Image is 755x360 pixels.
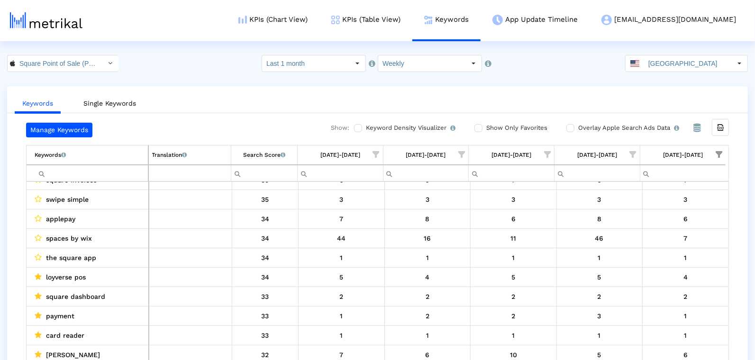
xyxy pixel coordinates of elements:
[646,329,725,342] div: 9/6/25
[302,213,381,225] div: 8/9/25
[76,95,144,112] a: Single Keywords
[544,151,551,158] span: Show filter options for column '08/17/25-08/23/25'
[646,232,725,244] div: 9/6/25
[349,55,365,72] div: Select
[474,271,553,283] div: 8/23/25
[458,151,465,158] span: Show filter options for column '08/10/25-08/16/25'
[474,252,553,264] div: 8/23/25
[236,290,295,303] div: 33
[388,213,467,225] div: 8/16/25
[27,165,148,181] td: Filter cell
[238,16,247,24] img: kpi-chart-menu-icon.png
[555,165,640,181] input: Filter cell
[388,271,467,283] div: 8/16/25
[46,252,96,264] span: the square app
[46,310,74,322] span: payment
[424,16,433,24] img: keywords.png
[560,271,639,283] div: 8/30/25
[560,290,639,303] div: 8/30/25
[26,123,92,137] a: Manage Keywords
[46,271,86,283] span: loyverse pos
[373,151,380,158] span: Show filter options for column '08/03/25-08/09/25'
[298,165,383,181] input: Filter cell
[364,123,455,133] label: Keyword Density Visualizer
[302,193,381,206] div: 8/9/25
[491,149,531,161] div: [DATE]-[DATE]
[554,145,640,165] td: Column 08/24/25-08/30/25
[236,329,295,342] div: 33
[46,193,89,206] span: swipe simple
[469,145,555,165] td: Column 08/17/25-08/23/25
[302,310,381,322] div: 8/9/25
[560,232,639,244] div: 8/30/25
[388,193,467,206] div: 8/16/25
[646,252,725,264] div: 9/6/25
[302,290,381,303] div: 8/9/25
[731,55,747,72] div: Select
[560,310,639,322] div: 8/30/25
[492,15,503,25] img: app-update-menu-icon.png
[388,252,467,264] div: 8/16/25
[383,145,469,165] td: Column 08/10/25-08/16/25
[560,252,639,264] div: 8/30/25
[560,193,639,206] div: 8/30/25
[712,119,729,136] div: Export all data
[474,232,553,244] div: 8/23/25
[577,149,617,161] div: [DATE]-[DATE]
[646,271,725,283] div: 9/6/25
[474,290,553,303] div: 8/23/25
[243,149,285,161] div: Search Score
[406,149,446,161] div: [DATE]-[DATE]
[236,252,295,264] div: 34
[236,232,295,244] div: 34
[320,149,360,161] div: [DATE]-[DATE]
[236,271,295,283] div: 34
[46,329,84,342] span: card reader
[630,151,637,158] span: Show filter options for column '08/24/25-08/30/25'
[469,165,554,181] input: Filter cell
[231,165,297,181] input: Filter cell
[474,329,553,342] div: 8/23/25
[474,213,553,225] div: 8/23/25
[148,165,231,181] td: Filter cell
[15,95,61,114] a: Keywords
[321,123,349,137] div: Show:
[560,213,639,225] div: 8/30/25
[388,232,467,244] div: 8/16/25
[474,193,553,206] div: 8/23/25
[302,252,381,264] div: 8/9/25
[148,145,231,165] td: Column Translation
[27,145,148,165] td: Column Keyword
[231,145,297,165] td: Column Search Score
[46,213,75,225] span: applepay
[576,123,679,133] label: Overlay Apple Search Ads Data
[646,290,725,303] div: 9/6/25
[465,55,482,72] div: Select
[152,149,187,161] div: Translation
[236,310,295,322] div: 33
[646,310,725,322] div: 9/6/25
[640,145,726,165] td: Column 08/31/25-09/06/25
[46,232,92,244] span: spaces by wix
[149,165,231,181] input: Filter cell
[646,193,725,206] div: 9/6/25
[484,123,547,133] label: Show Only Favorites
[46,290,105,303] span: square dashboard
[302,271,381,283] div: 8/9/25
[302,329,381,342] div: 8/9/25
[302,232,381,244] div: 8/9/25
[102,55,118,72] div: Select
[388,310,467,322] div: 8/16/25
[297,165,383,181] td: Filter cell
[383,165,469,181] input: Filter cell
[474,310,553,322] div: 8/23/25
[236,213,295,225] div: 34
[10,12,82,28] img: metrical-logo-light.png
[35,149,66,161] div: Keywords
[663,149,703,161] div: [DATE]-[DATE]
[640,165,726,181] td: Filter cell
